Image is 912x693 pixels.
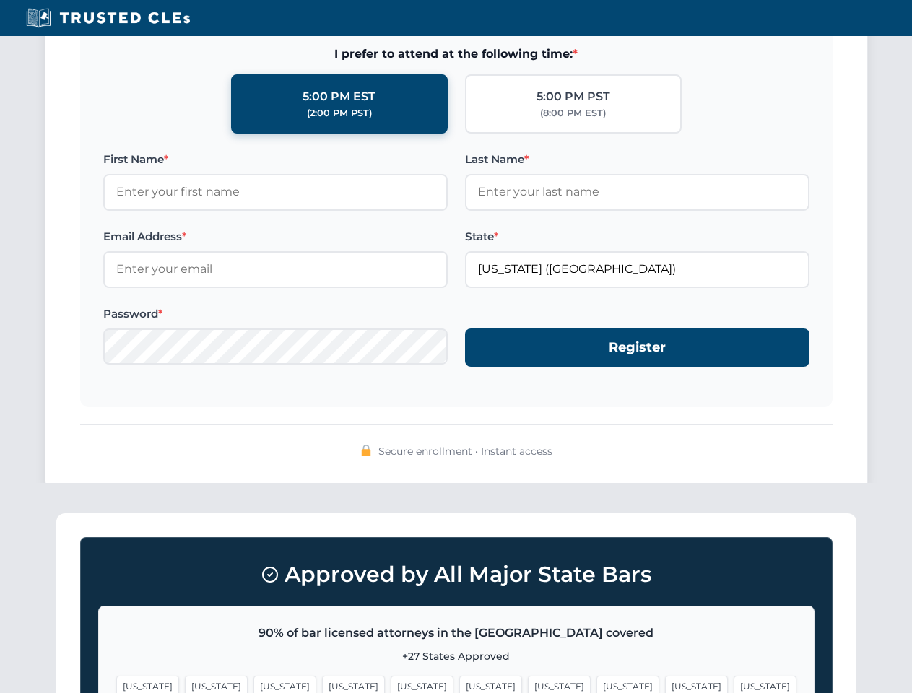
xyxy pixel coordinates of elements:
[540,106,606,121] div: (8:00 PM EST)
[103,251,448,287] input: Enter your email
[465,151,809,168] label: Last Name
[537,87,610,106] div: 5:00 PM PST
[465,251,809,287] input: Florida (FL)
[103,45,809,64] span: I prefer to attend at the following time:
[103,151,448,168] label: First Name
[465,228,809,245] label: State
[303,87,375,106] div: 5:00 PM EST
[360,445,372,456] img: 🔒
[465,328,809,367] button: Register
[307,106,372,121] div: (2:00 PM PST)
[103,174,448,210] input: Enter your first name
[103,228,448,245] label: Email Address
[98,555,815,594] h3: Approved by All Major State Bars
[22,7,194,29] img: Trusted CLEs
[116,624,796,642] p: 90% of bar licensed attorneys in the [GEOGRAPHIC_DATA] covered
[116,648,796,664] p: +27 States Approved
[103,305,448,323] label: Password
[465,174,809,210] input: Enter your last name
[378,443,552,459] span: Secure enrollment • Instant access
